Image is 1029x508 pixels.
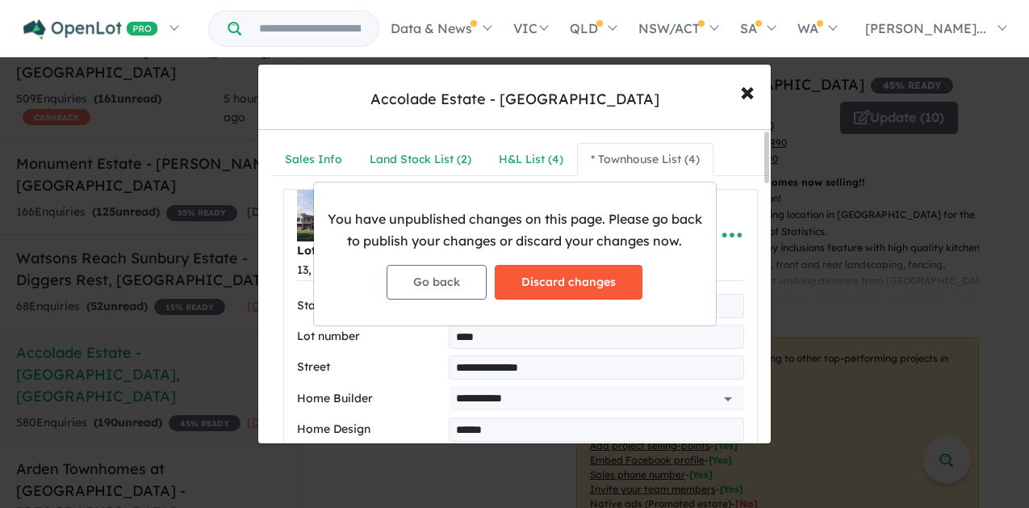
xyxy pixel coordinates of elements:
button: Discard changes [495,265,642,300]
span: [PERSON_NAME]... [865,20,986,36]
button: Go back [387,265,487,300]
input: Try estate name, suburb, builder or developer [245,11,375,46]
img: Openlot PRO Logo White [23,19,158,40]
p: You have unpublished changes on this page. Please go back to publish your changes or discard your... [327,208,703,252]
